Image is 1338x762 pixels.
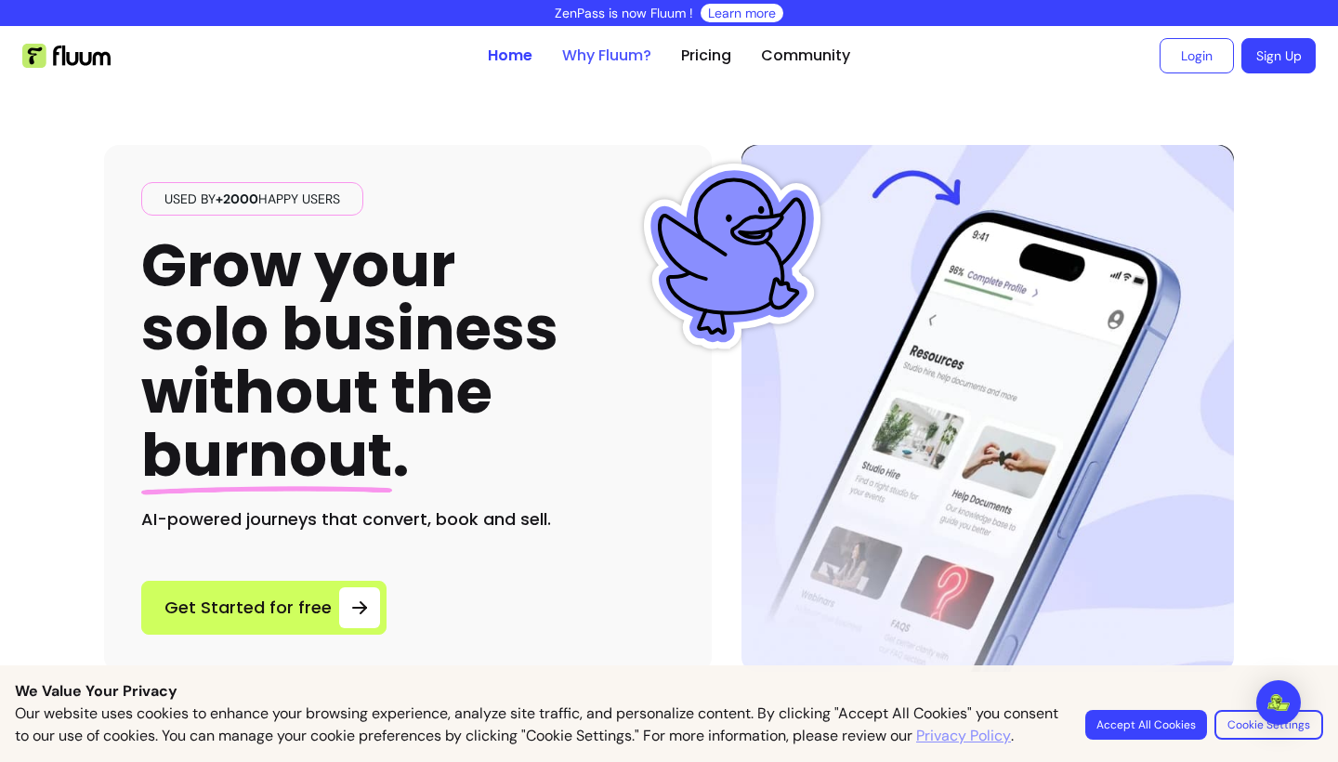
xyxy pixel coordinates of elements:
button: Accept All Cookies [1085,710,1207,740]
a: Home [488,45,532,67]
p: ZenPass is now Fluum ! [555,4,693,22]
a: Pricing [681,45,731,67]
span: Used by happy users [157,190,348,208]
a: Get Started for free [141,581,387,635]
img: Fluum Logo [22,44,111,68]
span: +2000 [216,190,258,207]
img: Fluum Duck sticker [639,164,825,349]
button: Cookie Settings [1214,710,1323,740]
a: Why Fluum? [562,45,651,67]
span: burnout [141,414,392,496]
a: Sign Up [1241,38,1316,73]
a: Learn more [708,4,776,22]
a: Login [1160,38,1234,73]
a: Privacy Policy [916,725,1011,747]
h2: AI-powered journeys that convert, book and sell. [141,506,675,532]
p: Our website uses cookies to enhance your browsing experience, analyze site traffic, and personali... [15,703,1063,747]
p: We Value Your Privacy [15,680,1323,703]
h1: Grow your solo business without the . [141,234,558,488]
img: Hero [741,145,1234,672]
a: Community [761,45,850,67]
span: Get Started for free [164,595,332,621]
div: Open Intercom Messenger [1256,680,1301,725]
